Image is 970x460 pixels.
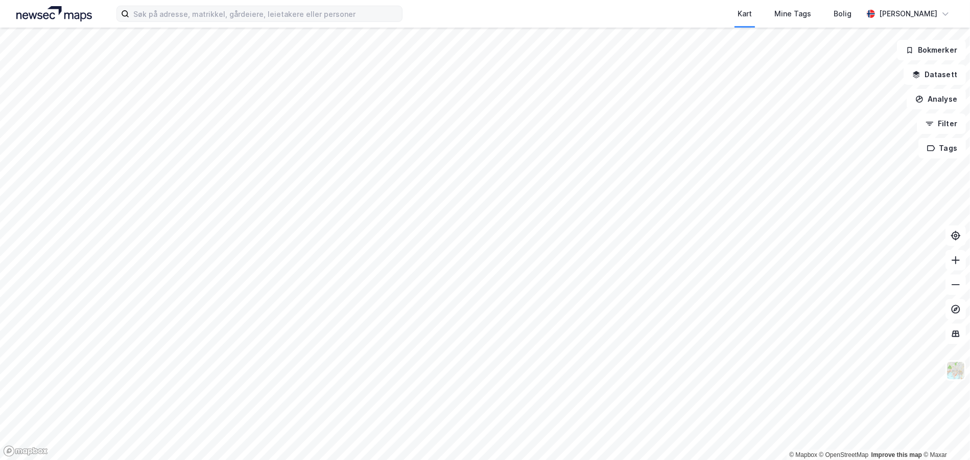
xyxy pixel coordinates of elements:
a: Improve this map [871,451,922,458]
div: Kontrollprogram for chat [919,411,970,460]
button: Analyse [907,89,966,109]
button: Filter [917,113,966,134]
a: Mapbox [789,451,817,458]
button: Tags [918,138,966,158]
div: Bolig [834,8,851,20]
div: Kart [738,8,752,20]
input: Søk på adresse, matrikkel, gårdeiere, leietakere eller personer [129,6,402,21]
iframe: Chat Widget [919,411,970,460]
button: Datasett [904,64,966,85]
img: logo.a4113a55bc3d86da70a041830d287a7e.svg [16,6,92,21]
div: Mine Tags [774,8,811,20]
img: Z [946,361,965,380]
div: [PERSON_NAME] [879,8,937,20]
button: Bokmerker [897,40,966,60]
a: Mapbox homepage [3,445,48,457]
a: OpenStreetMap [819,451,869,458]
